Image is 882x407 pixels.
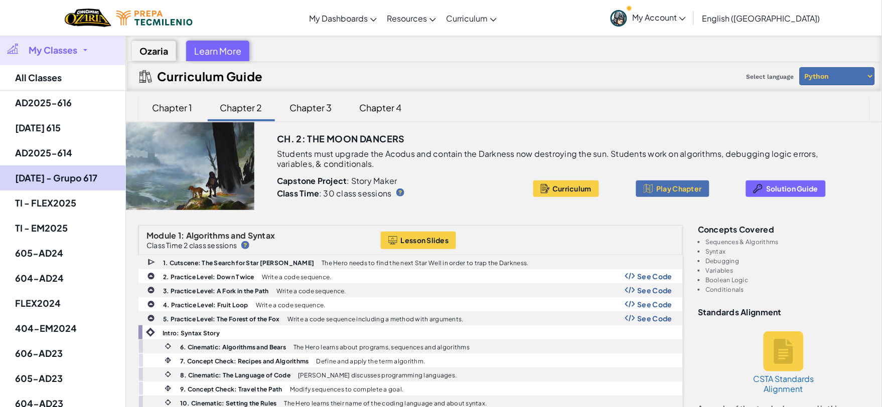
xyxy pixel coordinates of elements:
span: Select language [743,69,798,84]
a: Ozaria by CodeCombat logo [65,8,111,28]
span: See Code [638,314,673,322]
h3: Standards Alignment [698,308,869,316]
span: 1: [178,230,185,241]
span: Algorithms and Syntax [186,230,275,241]
b: 2. Practice Level: Down Twice [163,273,254,281]
b: Capstone Project [277,175,347,186]
b: 8. Cinematic: The Language of Code [180,371,290,379]
div: Ozaria [131,41,176,61]
li: Conditionals [705,286,869,293]
img: IconIntro.svg [146,328,155,337]
img: Show Code Logo [625,315,635,322]
b: Intro: Syntax Story [163,329,220,337]
p: Write a code sequence. [256,302,326,308]
span: Solution Guide [766,184,818,192]
b: 1. Cutscene: The Search for Star [PERSON_NAME] [163,259,314,267]
h2: Curriculum Guide [157,69,263,83]
img: Show Code Logo [625,273,635,280]
button: Curriculum [533,180,599,197]
a: 2. Practice Level: Down Twice Write a code sequence. Show Code Logo See Code [138,269,683,283]
span: Curriculum [446,13,488,24]
img: IconCinematic.svg [164,370,173,379]
img: IconInteractive.svg [164,356,173,365]
span: Resources [387,13,427,24]
b: 10. Cinematic: Setting the Rules [180,399,277,407]
div: Chapter 1 [142,96,203,119]
p: Modify sequences to complete a goal. [290,386,404,392]
img: avatar [611,10,627,27]
a: CSTA Standards Alignment [746,321,821,404]
div: Chapter 4 [350,96,412,119]
img: IconCinematic.svg [164,398,173,407]
img: Show Code Logo [625,287,635,294]
span: My Dashboards [309,13,368,24]
img: IconHint.svg [241,241,249,249]
a: English ([GEOGRAPHIC_DATA]) [697,5,825,32]
a: 7. Concept Check: Recipes and Algorithms Define and apply the term algorithm. [138,353,683,367]
li: Sequences & Algorithms [705,239,869,245]
b: 7. Concept Check: Recipes and Algorithms [180,357,309,365]
h5: CSTA Standards Alignment [751,374,816,394]
span: See Code [638,286,673,294]
p: Write a code sequence. [276,288,346,294]
button: Solution Guide [746,180,826,197]
span: English ([GEOGRAPHIC_DATA]) [702,13,820,24]
span: Play Chapter [657,184,702,192]
a: Resources [382,5,441,32]
a: 6. Cinematic: Algorithms and Bears The Hero learns about programs, sequences and algorithms [138,339,683,353]
img: IconCutscene.svg [148,258,157,267]
p: Define and apply the term algorithm. [317,358,425,364]
span: My Account [632,12,686,23]
img: IconInteractive.svg [164,384,173,393]
p: The Hero learns about programs, sequences and algorithms [293,344,470,350]
b: 6. Cinematic: Algorithms and Bears [180,343,286,351]
b: 4. Practice Level: Fruit Loop [163,301,248,309]
li: Variables [705,267,869,274]
p: Students must upgrade the Acodus and contain the Darkness now destroying the sun. Students work o... [277,149,844,169]
p: Class Time 2 class sessions [146,241,237,249]
div: Chapter 2 [210,96,272,119]
img: IconCurriculumGuide.svg [139,70,152,83]
img: IconPracticeLevel.svg [147,286,155,294]
span: My Classes [29,46,77,55]
b: 5. Practice Level: The Forest of the Fox [163,315,280,323]
a: 3. Practice Level: A Fork in the Path Write a code sequence. Show Code Logo See Code [138,283,683,297]
a: 9. Concept Check: Travel the Path Modify sequences to complete a goal. [138,381,683,395]
img: Home [65,8,111,28]
span: Lesson Slides [401,236,449,244]
img: IconPracticeLevel.svg [147,272,155,280]
span: See Code [638,300,673,308]
li: Debugging [705,258,869,264]
p: The Hero needs to find the next Star Well in order to trap the Darkness. [322,260,528,266]
b: 9. Concept Check: Travel the Path [180,385,282,393]
img: IconPracticeLevel.svg [147,300,155,308]
div: Learn More [186,41,249,61]
span: Module [146,230,177,241]
p: [PERSON_NAME] discusses programming languages. [298,372,457,378]
img: IconCinematic.svg [164,342,173,351]
li: Boolean Logic [705,277,869,283]
h3: Concepts covered [698,225,869,234]
button: Lesson Slides [381,232,457,249]
p: Write a code sequence. [262,274,332,280]
div: Chapter 3 [280,96,342,119]
img: Tecmilenio logo [116,11,193,26]
a: Play Chapter [636,180,709,197]
img: IconPracticeLevel.svg [147,314,155,322]
h3: Ch. 2: The Moon Dancers [277,131,405,146]
img: IconHint.svg [396,188,404,196]
b: Class Time [277,188,319,198]
span: Curriculum [552,184,592,192]
a: Curriculum [441,5,502,32]
b: 3. Practice Level: A Fork in the Path [163,287,269,295]
p: Write a code sequence including a method with arguments. [287,316,464,322]
span: See Code [638,272,673,280]
p: : 30 class sessions [277,188,392,198]
a: My Dashboards [304,5,382,32]
li: Syntax [705,248,869,255]
a: 4. Practice Level: Fruit Loop Write a code sequence. Show Code Logo See Code [138,297,683,311]
a: 5. Practice Level: The Forest of the Fox Write a code sequence including a method with arguments.... [138,311,683,325]
p: : Story Maker [277,176,515,186]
